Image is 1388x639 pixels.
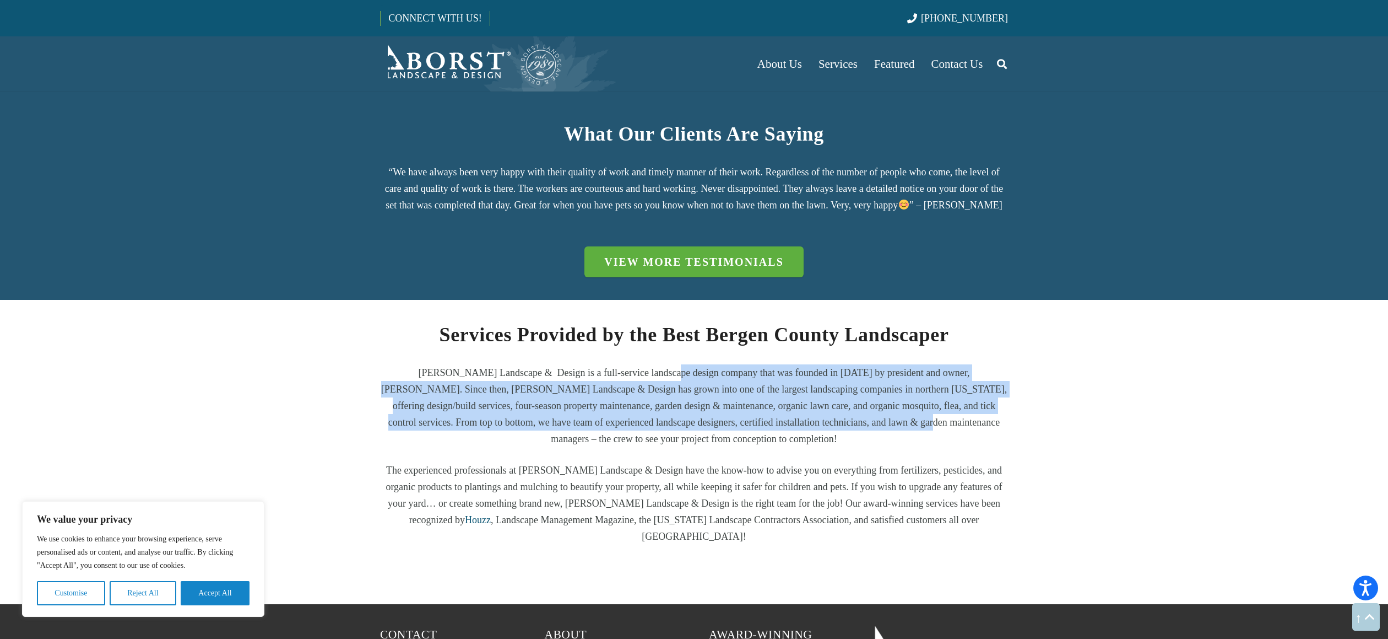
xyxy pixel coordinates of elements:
[818,57,858,71] span: Services
[380,364,1008,447] p: [PERSON_NAME] Landscape & Design is a full-service landscape design company that was founded in [...
[907,13,1008,24] a: [PHONE_NUMBER]
[381,5,489,31] a: CONNECT WITH US!
[757,57,802,71] span: About Us
[380,164,1008,213] p: “We have always been very happy with their quality of work and timely manner of their work. Regar...
[749,36,810,92] a: About Us
[22,501,264,617] div: We value your privacy
[564,123,824,145] b: What Our Clients Are Saying
[931,57,983,71] span: Contact Us
[899,200,909,210] img: 😊
[1352,603,1380,631] a: Back to top
[874,57,914,71] span: Featured
[181,581,250,605] button: Accept All
[465,514,491,525] a: Houzz
[37,533,250,572] p: We use cookies to enhance your browsing experience, serve personalised ads or content, and analys...
[439,324,948,346] b: Services Provided by the Best Bergen County Landscaper
[584,246,804,277] a: View More Testimonials
[380,462,1008,545] p: The experienced professionals at [PERSON_NAME] Landscape & Design have the know-how to advise you...
[921,13,1008,24] span: [PHONE_NUMBER]
[37,513,250,526] p: We value your privacy
[380,42,563,86] a: Borst-Logo
[810,36,866,92] a: Services
[110,581,176,605] button: Reject All
[991,50,1013,78] a: Search
[866,36,923,92] a: Featured
[37,581,105,605] button: Customise
[923,36,991,92] a: Contact Us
